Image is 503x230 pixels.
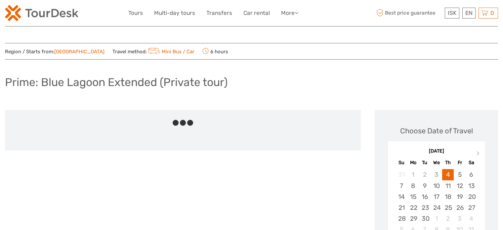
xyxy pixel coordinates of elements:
span: ISK [448,10,456,16]
div: Not available Sunday, August 31st, 2025 [396,169,407,180]
div: Choose Tuesday, September 23rd, 2025 [419,202,431,213]
div: Not available Wednesday, September 3rd, 2025 [431,169,442,180]
div: Not available Tuesday, September 2nd, 2025 [419,169,431,180]
div: Choose Thursday, September 18th, 2025 [442,191,454,202]
a: [GEOGRAPHIC_DATA] [54,49,105,55]
div: EN [462,8,476,19]
div: Choose Tuesday, September 16th, 2025 [419,191,431,202]
div: Choose Monday, September 22nd, 2025 [407,202,419,213]
div: Tu [419,158,431,167]
button: Next Month [474,150,484,160]
div: Choose Wednesday, September 24th, 2025 [431,202,442,213]
span: Best price guarantee [375,8,443,19]
span: Travel method: [112,47,194,56]
div: Choose Friday, September 5th, 2025 [454,169,465,180]
div: Choose Sunday, September 14th, 2025 [396,191,407,202]
div: Choose Saturday, September 20th, 2025 [466,191,477,202]
div: Mo [407,158,419,167]
span: 0 [489,10,495,16]
div: Th [442,158,454,167]
div: Choose Wednesday, September 17th, 2025 [431,191,442,202]
div: [DATE] [388,148,485,155]
div: Choose Monday, September 29th, 2025 [407,213,419,224]
a: More [281,8,298,18]
span: Region / Starts from: [5,48,105,55]
div: Choose Sunday, September 7th, 2025 [396,180,407,191]
a: Tours [128,8,143,18]
div: Choose Friday, October 3rd, 2025 [454,213,465,224]
div: Choose Sunday, September 21st, 2025 [396,202,407,213]
img: 120-15d4194f-c635-41b9-a512-a3cb382bfb57_logo_small.png [5,5,78,21]
div: Choose Thursday, September 4th, 2025 [442,169,454,180]
div: Choose Saturday, September 13th, 2025 [466,180,477,191]
div: Choose Wednesday, October 1st, 2025 [431,213,442,224]
span: 6 hours [202,47,228,56]
div: Choose Saturday, September 6th, 2025 [466,169,477,180]
div: We [431,158,442,167]
div: Fr [454,158,465,167]
div: Choose Tuesday, September 9th, 2025 [419,180,431,191]
div: Choose Friday, September 19th, 2025 [454,191,465,202]
div: Choose Friday, September 26th, 2025 [454,202,465,213]
a: Mini Bus / Car [147,49,194,55]
div: Choose Tuesday, September 30th, 2025 [419,213,431,224]
div: Not available Monday, September 1st, 2025 [407,169,419,180]
div: Su [396,158,407,167]
div: Choose Date of Travel [400,126,473,136]
div: Choose Thursday, September 11th, 2025 [442,180,454,191]
div: Sa [466,158,477,167]
div: Choose Monday, September 15th, 2025 [407,191,419,202]
div: Choose Sunday, September 28th, 2025 [396,213,407,224]
div: Choose Friday, September 12th, 2025 [454,180,465,191]
div: Choose Wednesday, September 10th, 2025 [431,180,442,191]
div: Choose Thursday, September 25th, 2025 [442,202,454,213]
h1: Prime: Blue Lagoon Extended (Private tour) [5,75,228,89]
a: Multi-day tours [154,8,195,18]
div: Choose Thursday, October 2nd, 2025 [442,213,454,224]
a: Transfers [206,8,232,18]
div: Choose Saturday, September 27th, 2025 [466,202,477,213]
a: Car rental [243,8,270,18]
div: Choose Monday, September 8th, 2025 [407,180,419,191]
div: Choose Saturday, October 4th, 2025 [466,213,477,224]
